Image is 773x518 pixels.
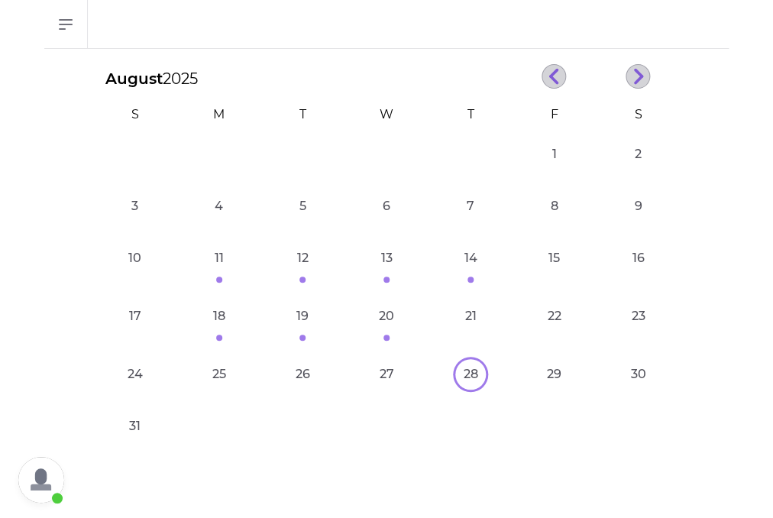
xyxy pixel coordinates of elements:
[120,243,150,274] button: 10
[348,105,425,124] div: W
[455,359,486,390] button: 28
[96,105,174,124] div: S
[371,191,402,222] button: 6
[204,359,234,390] button: 25
[120,411,150,442] button: 31
[539,301,569,332] button: 22
[539,139,569,170] button: 1
[623,301,653,332] button: 23
[371,301,402,332] button: 20
[287,359,318,390] button: 26
[180,105,258,124] div: M
[539,191,569,222] button: 8
[599,105,677,124] div: S
[287,191,318,222] button: 5
[539,243,569,274] button: 15
[371,243,402,274] button: 13
[623,139,653,170] button: 2
[432,105,509,124] div: T
[163,70,198,88] span: 2025
[93,70,163,88] span: August
[18,457,64,503] a: Open chat
[287,243,318,274] button: 12
[204,243,234,274] button: 11
[371,359,402,390] button: 27
[120,191,150,222] button: 3
[539,359,569,390] button: 29
[204,301,234,332] button: 18
[120,359,150,390] button: 24
[623,191,653,222] button: 9
[264,105,341,124] div: T
[455,243,486,274] button: 14
[120,301,150,332] button: 17
[455,191,486,222] button: 7
[455,301,486,332] button: 21
[287,301,318,332] button: 19
[623,359,653,390] button: 30
[623,243,653,274] button: 16
[204,191,234,222] button: 4
[516,105,593,124] div: F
